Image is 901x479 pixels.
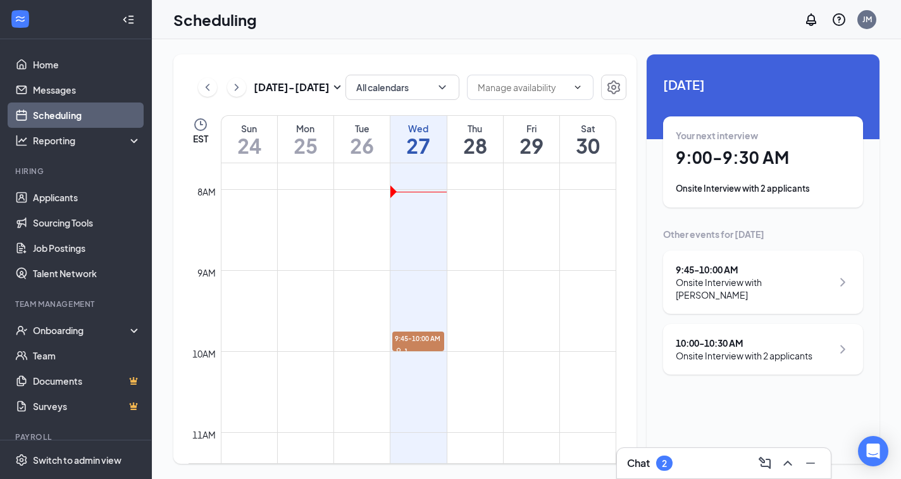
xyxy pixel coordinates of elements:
[447,122,503,135] div: Thu
[560,116,616,163] a: August 30, 2025
[33,103,141,128] a: Scheduling
[390,116,446,163] a: August 27, 2025
[504,116,559,163] a: August 29, 2025
[447,135,503,156] h1: 28
[221,116,277,163] a: August 24, 2025
[676,276,832,301] div: Onsite Interview with [PERSON_NAME]
[15,324,28,337] svg: UserCheck
[606,80,621,95] svg: Settings
[195,266,218,280] div: 9am
[33,454,121,466] div: Switch to admin view
[831,12,847,27] svg: QuestionInfo
[447,116,503,163] a: August 28, 2025
[278,116,333,163] a: August 25, 2025
[404,347,408,356] span: 1
[676,147,850,168] h1: 9:00 - 9:30 AM
[803,456,818,471] svg: Minimize
[330,80,345,95] svg: SmallChevronDown
[800,453,821,473] button: Minimize
[778,453,798,473] button: ChevronUp
[195,185,218,199] div: 8am
[278,135,333,156] h1: 25
[33,368,141,394] a: DocumentsCrown
[254,80,330,94] h3: [DATE] - [DATE]
[676,182,850,195] div: Onsite Interview with 2 applicants
[504,122,559,135] div: Fri
[392,332,444,344] span: 9:45-10:00 AM
[334,135,390,156] h1: 26
[33,394,141,419] a: SurveysCrown
[15,134,28,147] svg: Analysis
[862,14,872,25] div: JM
[573,82,583,92] svg: ChevronDown
[676,349,812,362] div: Onsite Interview with 2 applicants
[193,132,208,145] span: EST
[676,129,850,142] div: Your next interview
[504,135,559,156] h1: 29
[15,299,139,309] div: Team Management
[390,122,446,135] div: Wed
[560,122,616,135] div: Sat
[33,77,141,103] a: Messages
[780,456,795,471] svg: ChevronUp
[33,324,130,337] div: Onboarding
[662,458,667,469] div: 2
[835,342,850,357] svg: ChevronRight
[755,453,775,473] button: ComposeMessage
[663,228,863,240] div: Other events for [DATE]
[345,75,459,100] button: All calendarsChevronDown
[14,13,27,25] svg: WorkstreamLogo
[15,166,139,177] div: Hiring
[560,135,616,156] h1: 30
[15,454,28,466] svg: Settings
[395,347,402,355] svg: User
[804,12,819,27] svg: Notifications
[627,456,650,470] h3: Chat
[33,134,142,147] div: Reporting
[15,432,139,442] div: Payroll
[390,135,446,156] h1: 27
[601,75,626,100] button: Settings
[227,78,246,97] button: ChevronRight
[478,80,568,94] input: Manage availability
[33,185,141,210] a: Applicants
[173,9,257,30] h1: Scheduling
[334,122,390,135] div: Tue
[122,13,135,26] svg: Collapse
[33,343,141,368] a: Team
[858,436,888,466] div: Open Intercom Messenger
[278,122,333,135] div: Mon
[33,235,141,261] a: Job Postings
[221,122,277,135] div: Sun
[436,81,449,94] svg: ChevronDown
[33,261,141,286] a: Talent Network
[230,80,243,95] svg: ChevronRight
[676,337,812,349] div: 10:00 - 10:30 AM
[33,52,141,77] a: Home
[190,347,218,361] div: 10am
[198,78,217,97] button: ChevronLeft
[190,428,218,442] div: 11am
[193,117,208,132] svg: Clock
[201,80,214,95] svg: ChevronLeft
[221,135,277,156] h1: 24
[33,210,141,235] a: Sourcing Tools
[757,456,773,471] svg: ComposeMessage
[835,275,850,290] svg: ChevronRight
[676,263,832,276] div: 9:45 - 10:00 AM
[663,75,863,94] span: [DATE]
[334,116,390,163] a: August 26, 2025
